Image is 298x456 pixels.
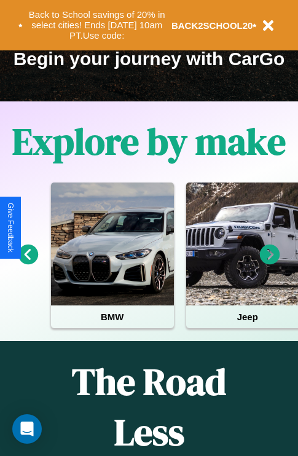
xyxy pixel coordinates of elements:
div: Open Intercom Messenger [12,414,42,444]
div: Give Feedback [6,203,15,253]
h1: Explore by make [12,116,286,167]
h4: BMW [51,305,174,328]
b: BACK2SCHOOL20 [171,20,253,31]
button: Back to School savings of 20% in select cities! Ends [DATE] 10am PT.Use code: [23,6,171,44]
